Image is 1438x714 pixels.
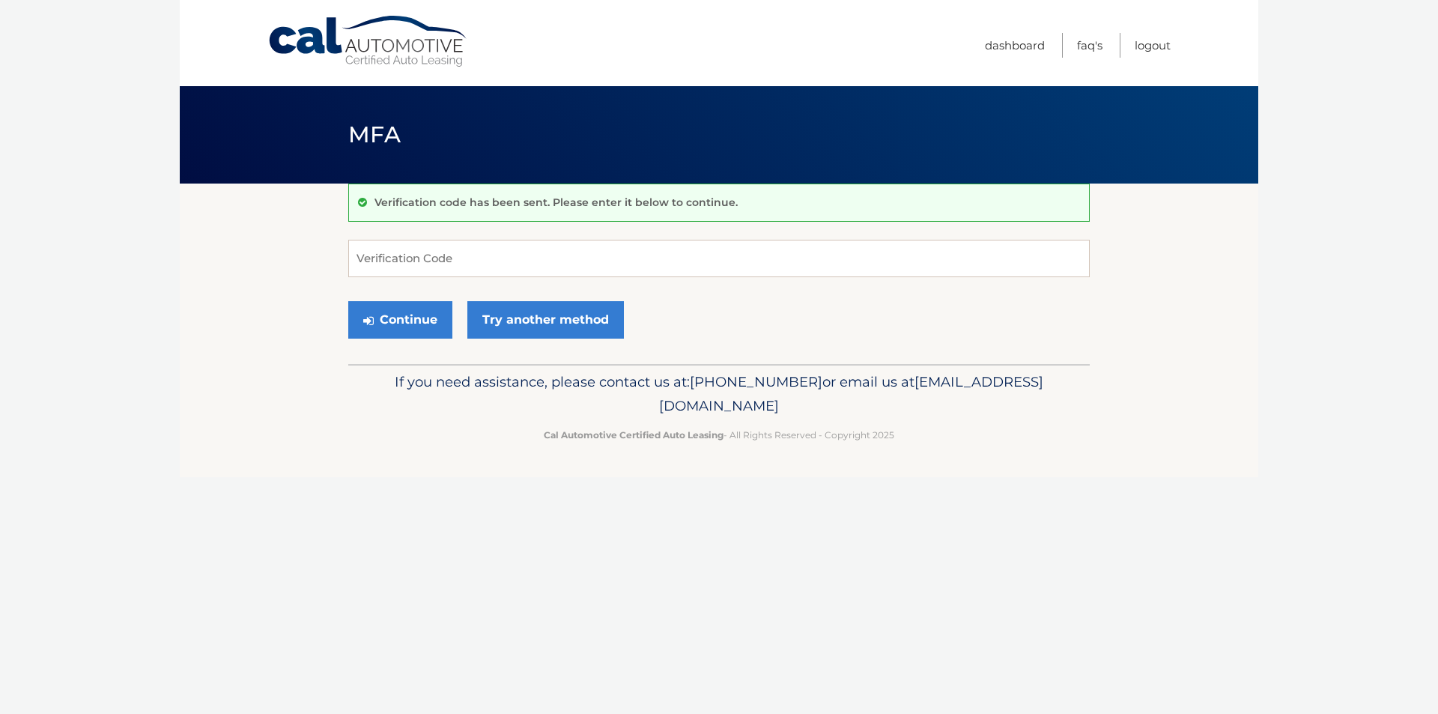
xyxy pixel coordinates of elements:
a: Logout [1135,33,1171,58]
a: Cal Automotive [267,15,470,68]
a: FAQ's [1077,33,1102,58]
a: Dashboard [985,33,1045,58]
a: Try another method [467,301,624,339]
p: - All Rights Reserved - Copyright 2025 [358,427,1080,443]
span: MFA [348,121,401,148]
p: Verification code has been sent. Please enter it below to continue. [374,196,738,209]
span: [EMAIL_ADDRESS][DOMAIN_NAME] [659,373,1043,414]
p: If you need assistance, please contact us at: or email us at [358,370,1080,418]
span: [PHONE_NUMBER] [690,373,822,390]
input: Verification Code [348,240,1090,277]
button: Continue [348,301,452,339]
strong: Cal Automotive Certified Auto Leasing [544,429,723,441]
